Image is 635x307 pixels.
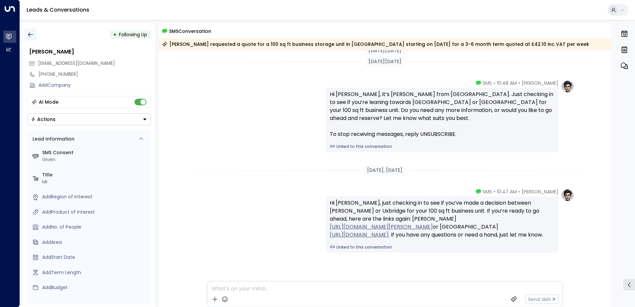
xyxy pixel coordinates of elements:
label: Source [42,299,148,306]
div: Button group with a nested menu [27,113,151,125]
span: Following Up [119,31,147,38]
span: 10:47 AM [497,188,517,195]
a: [URL][DOMAIN_NAME][PERSON_NAME] [330,223,433,231]
div: [PERSON_NAME] requested a quote for a 100 sq ft business storage unit in [GEOGRAPHIC_DATA] starti... [162,41,589,48]
span: SMS [483,80,492,86]
span: [PERSON_NAME] [522,80,558,86]
div: Given [42,156,148,163]
div: AI Mode [39,99,58,105]
div: AddRegion of Interest [42,193,148,200]
a: [URL][DOMAIN_NAME] [330,231,389,239]
span: s.eyles95@hotmail.co.uk [38,60,115,67]
span: • [518,80,520,86]
div: [PHONE_NUMBER] [39,71,151,78]
div: [DATE][DATE] [365,46,405,55]
div: Mr [42,178,148,185]
span: SMS Conversation [169,27,211,35]
a: Leads & Conversations [27,6,89,14]
span: 10:48 AM [497,80,517,86]
div: Lead Information [30,136,74,143]
div: • [113,29,117,41]
div: AddTerm Length [42,269,148,276]
label: SMS Consent [42,149,148,156]
div: [PERSON_NAME] [29,48,151,56]
img: profile-logo.png [561,80,574,93]
span: [EMAIL_ADDRESS][DOMAIN_NAME] [38,60,115,66]
div: AddProduct of Interest [42,209,148,216]
div: Hi [PERSON_NAME], just checking in to see if you’ve made a decision between [PERSON_NAME] or Uxbr... [330,199,554,239]
div: [DATE], [DATE] [364,165,405,175]
div: AddArea [42,239,148,246]
div: AddCompany [39,82,151,89]
img: profile-logo.png [561,188,574,202]
span: SMS [483,188,492,195]
button: Actions [27,113,151,125]
label: Title [42,171,148,178]
div: Actions [31,116,55,122]
span: • [494,80,495,86]
span: [PERSON_NAME] [522,188,558,195]
span: • [518,188,520,195]
a: Linked to this conversation [330,144,554,150]
span: • [494,188,495,195]
div: Hi [PERSON_NAME], it’s [PERSON_NAME] from [GEOGRAPHIC_DATA]. Just checking in to see if you’re le... [330,90,554,138]
a: Linked to this conversation [330,244,554,250]
div: AddStart Date [42,254,148,261]
div: [DATE][DATE] [366,57,404,66]
div: AddNo. of People [42,224,148,231]
div: AddBudget [42,284,148,291]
